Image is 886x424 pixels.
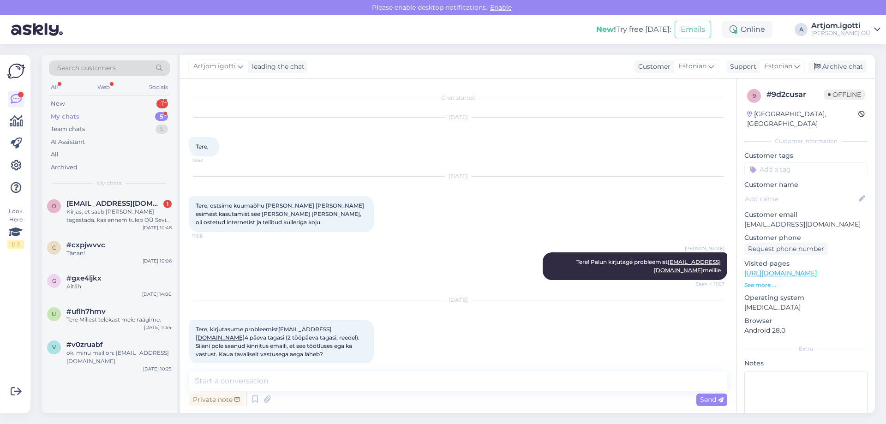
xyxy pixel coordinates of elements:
[744,243,828,255] div: Request phone number
[66,199,162,208] span: o.dzelena@gmail.com
[193,61,236,72] span: Artjom.igotti
[824,90,865,100] span: Offline
[700,395,724,404] span: Send
[196,143,209,150] span: Tere,
[143,257,172,264] div: [DATE] 10:06
[66,349,172,365] div: ok. minu mail on: [EMAIL_ADDRESS][DOMAIN_NAME]
[143,224,172,231] div: [DATE] 10:48
[189,172,727,180] div: [DATE]
[811,30,870,37] div: [PERSON_NAME] OÜ
[744,180,868,190] p: Customer name
[744,326,868,335] p: Android 28.0
[66,274,102,282] span: #gxe4ljkx
[744,281,868,289] p: See more ...
[147,81,170,93] div: Socials
[66,316,172,324] div: Tere Millest telekast meie räägime.
[51,163,78,172] div: Archived
[248,62,305,72] div: leading the chat
[66,249,172,257] div: Tänan!
[685,245,724,252] span: [PERSON_NAME]
[52,277,56,284] span: g
[66,282,172,291] div: Aitäh
[678,61,706,72] span: Estonian
[66,307,106,316] span: #uflh7hmv
[7,207,24,249] div: Look Here
[7,62,25,80] img: Askly Logo
[487,3,515,12] span: Enable
[744,358,868,368] p: Notes
[744,137,868,145] div: Customer information
[189,113,727,121] div: [DATE]
[744,303,868,312] p: [MEDICAL_DATA]
[49,81,60,93] div: All
[596,25,616,34] b: New!
[192,157,227,164] span: 19:52
[189,394,244,406] div: Private note
[196,326,361,358] span: Tere, kirjutasume probleemist 4 päeva tagasi (2 tööpäeva tagasi, reedel). Siiani pole saanud kinn...
[196,202,365,226] span: Tere, ostsime kuumaõhu [PERSON_NAME] [PERSON_NAME] esimest kasutamist see [PERSON_NAME] [PERSON_N...
[795,23,808,36] div: A
[163,200,172,208] div: 1
[654,258,721,274] a: [EMAIL_ADDRESS][DOMAIN_NAME]
[811,22,880,37] a: Artjom.igotti[PERSON_NAME] OÜ
[143,365,172,372] div: [DATE] 10:25
[635,62,670,72] div: Customer
[52,311,56,317] span: u
[52,203,56,209] span: o
[51,125,85,134] div: Team chats
[51,112,79,121] div: My chats
[808,60,867,73] div: Archive chat
[726,62,756,72] div: Support
[753,92,756,99] span: 9
[722,21,772,38] div: Online
[189,296,727,304] div: [DATE]
[66,208,172,224] div: Kirjas, et saab [PERSON_NAME] tagastada, kas ennem tuleb OÜ Sevi Kodukaubad ise ühendust [PERSON_...
[96,81,112,93] div: Web
[744,316,868,326] p: Browser
[155,112,168,121] div: 5
[576,258,721,274] span: Tere! Palun kirjutage probleemist meilile
[52,244,56,251] span: c
[744,345,868,353] div: Extra
[745,194,857,204] input: Add name
[764,61,792,72] span: Estonian
[51,150,59,159] div: All
[744,162,868,176] input: Add a tag
[192,233,227,239] span: 11:06
[66,241,105,249] span: #cxpjwvvc
[744,220,868,229] p: [EMAIL_ADDRESS][DOMAIN_NAME]
[744,151,868,161] p: Customer tags
[7,240,24,249] div: 1 / 3
[97,179,122,187] span: My chats
[596,24,671,35] div: Try free [DATE]:
[144,324,172,331] div: [DATE] 11:54
[811,22,870,30] div: Artjom.igotti
[744,269,817,277] a: [URL][DOMAIN_NAME]
[744,259,868,269] p: Visited pages
[690,281,724,287] span: Seen ✓ 11:07
[744,210,868,220] p: Customer email
[675,21,711,38] button: Emails
[142,291,172,298] div: [DATE] 14:00
[156,125,168,134] div: 5
[744,233,868,243] p: Customer phone
[744,293,868,303] p: Operating system
[766,89,824,100] div: # 9d2cusar
[156,99,168,108] div: 1
[189,94,727,102] div: Chat started
[52,344,56,351] span: v
[51,137,85,147] div: AI Assistant
[57,63,116,73] span: Search customers
[747,109,858,129] div: [GEOGRAPHIC_DATA], [GEOGRAPHIC_DATA]
[51,99,65,108] div: New
[66,340,103,349] span: #v0zruabf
